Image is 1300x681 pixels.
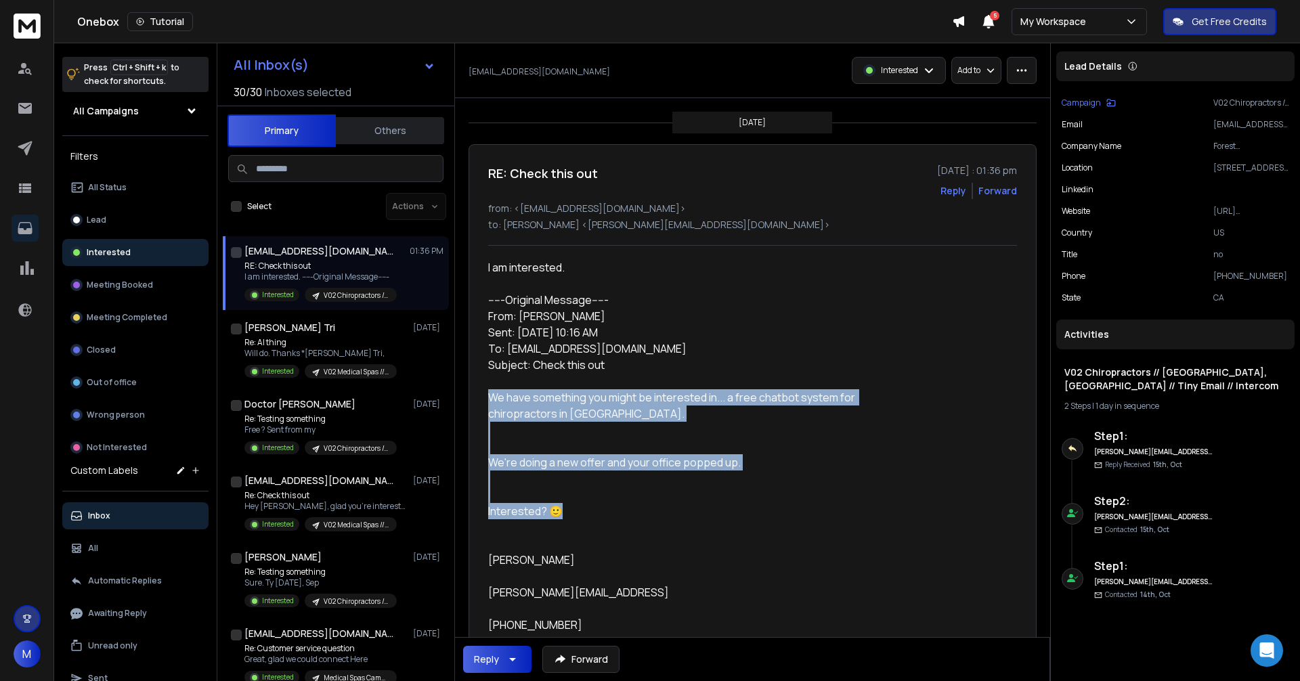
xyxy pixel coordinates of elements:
p: V02 Chiropractors // [GEOGRAPHIC_DATA], [GEOGRAPHIC_DATA] // Tiny Email // Intercom [324,443,389,454]
p: All [88,543,98,554]
p: Meeting Booked [87,280,153,290]
p: [DATE] [413,399,443,410]
button: All Inbox(s) [223,51,446,79]
button: Primary [227,114,336,147]
p: State [1062,292,1081,303]
p: [EMAIL_ADDRESS][DOMAIN_NAME] [469,66,610,77]
p: RE: Check this out [244,261,397,271]
p: no [1213,249,1289,260]
button: Get Free Credits [1163,8,1276,35]
p: from: <[EMAIL_ADDRESS][DOMAIN_NAME]> [488,202,1017,215]
p: [DATE] [413,322,443,333]
p: [EMAIL_ADDRESS][DOMAIN_NAME] [1213,119,1289,130]
button: All Status [62,174,209,201]
p: Interested [881,65,918,76]
p: Lead [87,215,106,225]
p: Interested [262,366,294,376]
p: title [1062,249,1077,260]
div: Open Intercom Messenger [1251,634,1283,667]
h1: [PERSON_NAME] Tri [244,321,335,334]
h6: [PERSON_NAME][EMAIL_ADDRESS][DOMAIN_NAME] [1094,577,1213,587]
div: I am interested. -----Original Message----- From: [PERSON_NAME] Sent: [DATE] 10:16 AM To: [EMAIL_... [488,259,894,676]
p: [DATE] [413,475,443,486]
p: Wrong person [87,410,145,420]
button: All [62,535,209,562]
button: All Campaigns [62,97,209,125]
h3: Inboxes selected [265,84,351,100]
p: [STREET_ADDRESS][PERSON_NAME] [1213,162,1289,173]
p: Sure. Ty [DATE], Sep [244,577,397,588]
label: Select [247,201,272,212]
h1: [PERSON_NAME] [244,550,322,564]
p: Interested [262,519,294,529]
div: Onebox [77,12,952,31]
h6: Step 2 : [1094,493,1213,509]
button: Campaign [1062,97,1116,108]
span: 2 Steps [1064,400,1091,412]
p: Get Free Credits [1192,15,1267,28]
button: Awaiting Reply [62,600,209,627]
p: Re: Customer service question [244,643,397,654]
h1: All Campaigns [73,104,139,118]
p: Reply Received [1105,460,1182,470]
button: M [14,640,41,667]
p: Country [1062,227,1092,238]
button: Others [336,116,444,146]
p: V02 Medical Spas // Sammamish, [GEOGRAPHIC_DATA] // Tiny Email // Intercom [324,520,389,530]
button: Interested [62,239,209,266]
h1: V02 Chiropractors // [GEOGRAPHIC_DATA], [GEOGRAPHIC_DATA] // Tiny Email // Intercom [1064,366,1287,393]
p: All Status [88,182,127,193]
p: Re: Testing something [244,567,397,577]
button: Reply [463,646,532,673]
h1: RE: Check this out [488,164,598,183]
span: 1 day in sequence [1096,400,1159,412]
div: Reply [474,653,499,666]
p: Great, glad we could connect Here [244,654,397,665]
button: Not Interested [62,434,209,461]
p: Company Name [1062,141,1121,152]
h6: [PERSON_NAME][EMAIL_ADDRESS][DOMAIN_NAME] [1094,512,1213,522]
p: Automatic Replies [88,575,162,586]
button: Meeting Booked [62,271,209,299]
h1: [EMAIL_ADDRESS][DOMAIN_NAME] [244,627,393,640]
button: Unread only [62,632,209,659]
p: [DATE] [413,628,443,639]
h1: [EMAIL_ADDRESS][DOMAIN_NAME] [244,244,393,258]
div: | [1064,401,1287,412]
h1: All Inbox(s) [234,58,309,72]
p: V02 Chiropractors // [GEOGRAPHIC_DATA], [GEOGRAPHIC_DATA] // Tiny Email // Intercom [324,596,389,607]
button: Closed [62,336,209,364]
p: Awaiting Reply [88,608,147,619]
p: Phone [1062,271,1085,282]
p: Interested [262,596,294,606]
h3: Filters [62,147,209,166]
p: Re: AI thing [244,337,397,348]
button: Forward [542,646,620,673]
p: [DATE] : 01:36 pm [937,164,1017,177]
p: Add to [957,65,980,76]
button: Wrong person [62,401,209,429]
span: 5 [990,11,999,20]
button: Out of office [62,369,209,396]
button: Meeting Completed [62,304,209,331]
h6: [PERSON_NAME][EMAIL_ADDRESS][DOMAIN_NAME] [1094,447,1213,457]
div: Activities [1056,320,1295,349]
button: Inbox [62,502,209,529]
p: 01:36 PM [410,246,443,257]
p: [PHONE_NUMBER] [1213,271,1289,282]
p: Re: Testing something [244,414,397,424]
p: Forest [GEOGRAPHIC_DATA] [MEDICAL_DATA] Centers | [GEOGRAPHIC_DATA][PERSON_NAME], [GEOGRAPHIC_DATA] [1213,141,1289,152]
h3: Custom Labels [70,464,138,477]
p: [DATE] [413,552,443,563]
p: Closed [87,345,116,355]
p: Unread only [88,640,137,651]
p: V02 Chiropractors // [GEOGRAPHIC_DATA], [GEOGRAPHIC_DATA] // Tiny Email // Intercom [324,290,389,301]
span: 15th, Oct [1140,525,1169,534]
p: location [1062,162,1093,173]
h6: Step 1 : [1094,428,1213,444]
p: website [1062,206,1090,217]
p: Free ? Sent from my [244,424,397,435]
p: Will do. Thanks *[PERSON_NAME] Tri, [244,348,397,359]
p: Campaign [1062,97,1101,108]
